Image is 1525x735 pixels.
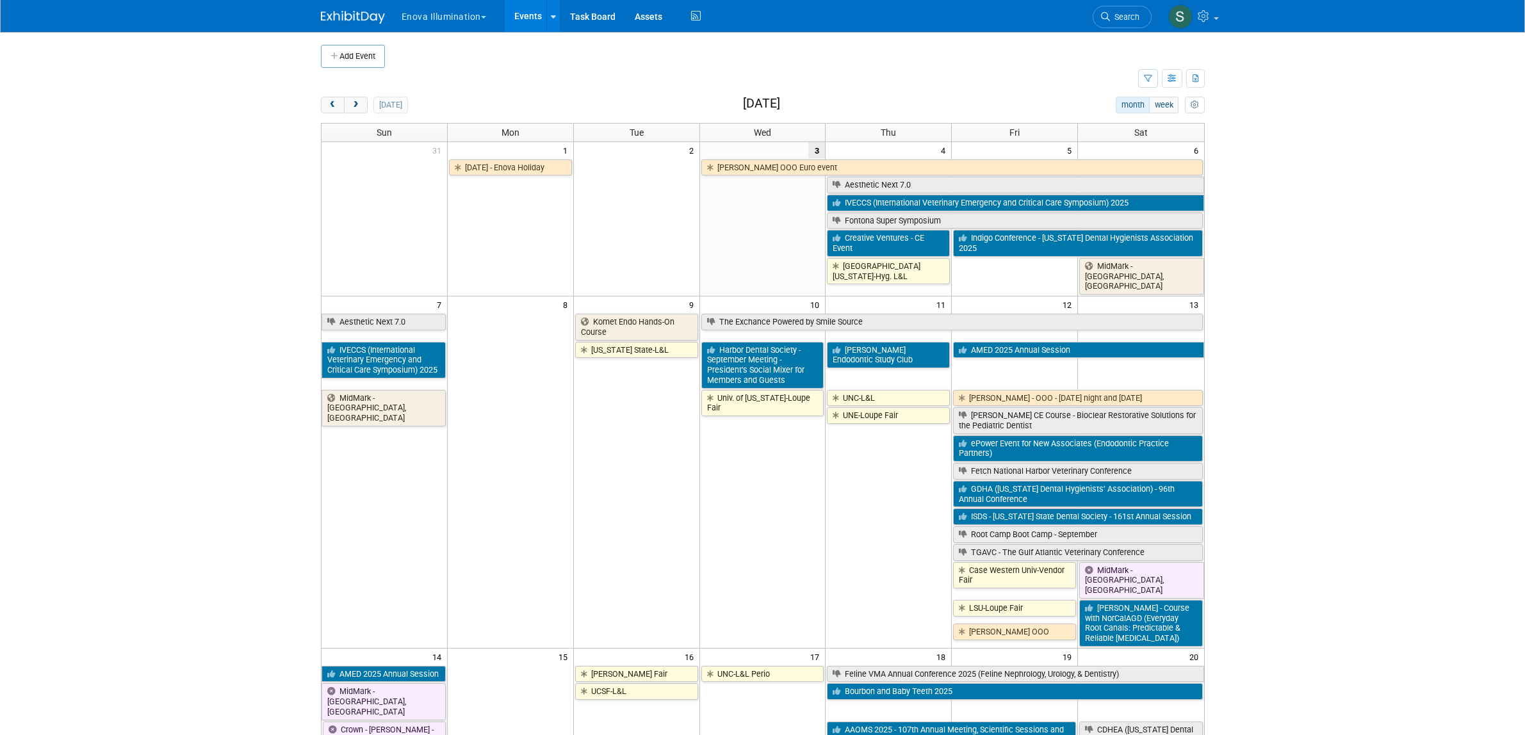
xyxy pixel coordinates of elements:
[321,45,385,68] button: Add Event
[953,435,1202,462] a: ePower Event for New Associates (Endodontic Practice Partners)
[953,600,1076,617] a: LSU-Loupe Fair
[743,97,780,111] h2: [DATE]
[827,666,1203,682] a: Feline VMA Annual Conference 2025 (Feline Nephrology, Urology, & Dentistry)
[953,624,1076,640] a: [PERSON_NAME] OOO
[1110,12,1139,22] span: Search
[1191,101,1199,109] i: Personalize Calendar
[701,159,1203,176] a: [PERSON_NAME] OOO Euro event
[1061,296,1077,312] span: 12
[701,314,1203,330] a: The Exchance Powered by Smile Source
[827,407,950,424] a: UNE-Loupe Fair
[557,649,573,665] span: 15
[1079,258,1203,295] a: MidMark - [GEOGRAPHIC_DATA], [GEOGRAPHIC_DATA]
[953,562,1076,588] a: Case Western Univ-Vendor Fair
[321,11,385,24] img: ExhibitDay
[754,127,771,138] span: Wed
[809,296,825,312] span: 10
[683,649,699,665] span: 16
[575,314,698,340] a: Komet Endo Hands-On Course
[953,407,1202,433] a: [PERSON_NAME] CE Course - Bioclear Restorative Solutions for the Pediatric Dentist
[322,666,446,682] a: AMED 2025 Annual Session
[935,649,951,665] span: 18
[827,258,950,284] a: [GEOGRAPHIC_DATA][US_STATE]-Hyg. L&L
[1066,142,1077,158] span: 5
[344,97,368,113] button: next
[953,526,1202,543] a: Root Camp Boot Camp - September
[953,544,1202,561] a: TGAVC - The Gulf Atlantic Veterinary Conference
[1134,127,1148,138] span: Sat
[688,296,699,312] span: 9
[881,127,896,138] span: Thu
[827,683,1202,700] a: Bourbon and Baby Teeth 2025
[1009,127,1020,138] span: Fri
[1116,97,1150,113] button: month
[953,230,1202,256] a: Indigo Conference - [US_STATE] Dental Hygienists Association 2025
[953,342,1203,359] a: AMED 2025 Annual Session
[1193,142,1204,158] span: 6
[321,97,345,113] button: prev
[809,649,825,665] span: 17
[953,481,1202,507] a: GDHA ([US_STATE] Dental Hygienists’ Association) - 96th Annual Conference
[322,390,446,426] a: MidMark - [GEOGRAPHIC_DATA], [GEOGRAPHIC_DATA]
[1061,649,1077,665] span: 19
[827,390,950,407] a: UNC-L&L
[431,649,447,665] span: 14
[953,508,1202,525] a: ISDS - [US_STATE] State Dental Society - 161st Annual Session
[701,390,824,416] a: Univ. of [US_STATE]-Loupe Fair
[1185,97,1204,113] button: myCustomButton
[1079,600,1202,647] a: [PERSON_NAME] - Course with NorCalAGD (Everyday Root Canals: Predictable & Reliable [MEDICAL_DATA])
[953,390,1202,407] a: [PERSON_NAME] - OOO - [DATE] night and [DATE]
[562,142,573,158] span: 1
[701,342,824,389] a: Harbor Dental Society - September Meeting - President’s Social Mixer for Members and Guests
[940,142,951,158] span: 4
[1168,4,1193,29] img: Scott Green
[1149,97,1178,113] button: week
[373,97,407,113] button: [DATE]
[1079,562,1203,599] a: MidMark - [GEOGRAPHIC_DATA], [GEOGRAPHIC_DATA]
[827,230,950,256] a: Creative Ventures - CE Event
[1188,649,1204,665] span: 20
[630,127,644,138] span: Tue
[322,314,446,330] a: Aesthetic Next 7.0
[431,142,447,158] span: 31
[935,296,951,312] span: 11
[436,296,447,312] span: 7
[322,683,446,720] a: MidMark - [GEOGRAPHIC_DATA], [GEOGRAPHIC_DATA]
[827,213,1202,229] a: Fontona Super Symposium
[953,463,1202,480] a: Fetch National Harbor Veterinary Conference
[827,342,950,368] a: [PERSON_NAME] Endodontic Study Club
[1093,6,1152,28] a: Search
[575,666,698,682] a: [PERSON_NAME] Fair
[562,296,573,312] span: 8
[688,142,699,158] span: 2
[575,342,698,359] a: [US_STATE] State-L&L
[449,159,572,176] a: [DATE] - Enova Holiday
[322,342,446,378] a: IVECCS (International Veterinary Emergency and Critical Care Symposium) 2025
[827,195,1203,211] a: IVECCS (International Veterinary Emergency and Critical Care Symposium) 2025
[575,683,698,700] a: UCSF-L&L
[701,666,824,682] a: UNC-L&L Perio
[502,127,519,138] span: Mon
[827,177,1203,193] a: Aesthetic Next 7.0
[377,127,392,138] span: Sun
[1188,296,1204,312] span: 13
[808,142,825,158] span: 3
